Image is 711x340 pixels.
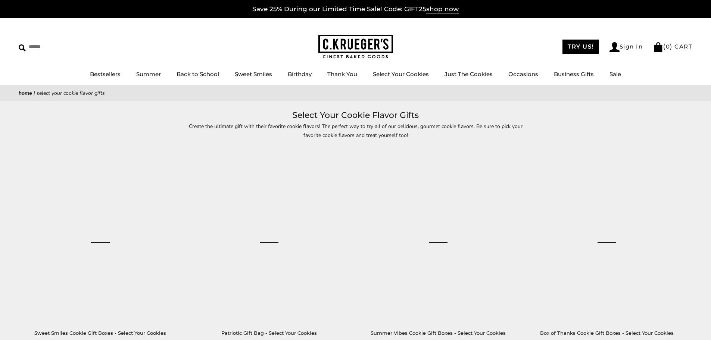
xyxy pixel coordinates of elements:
[359,164,517,321] a: Summer Vibes Cookie Gift Boxes - Select Your Cookies
[19,90,32,97] a: Home
[30,109,681,122] h1: Select Your Cookie Flavor Gifts
[609,42,643,52] a: Sign In
[252,5,459,13] a: Save 25% During our Limited Time Sale! Code: GIFT25shop now
[90,71,121,78] a: Bestsellers
[190,164,348,321] a: Patriotic Gift Bag - Select Your Cookies
[371,330,506,336] a: Summer Vibes Cookie Gift Boxes - Select Your Cookies
[554,71,594,78] a: Business Gifts
[609,42,620,52] img: Account
[508,71,538,78] a: Occasions
[373,71,429,78] a: Select Your Cookies
[22,164,179,321] a: Sweet Smiles Cookie Gift Boxes - Select Your Cookies
[184,122,527,139] p: Create the ultimate gift with their favorite cookie flavors! The perfect way to try all of our de...
[177,71,219,78] a: Back to School
[653,43,692,50] a: (0) CART
[221,330,317,336] a: Patriotic Gift Bag - Select Your Cookies
[34,330,166,336] a: Sweet Smiles Cookie Gift Boxes - Select Your Cookies
[528,164,686,321] a: Box of Thanks Cookie Gift Boxes - Select Your Cookies
[318,35,393,59] img: C.KRUEGER'S
[288,71,312,78] a: Birthday
[653,42,663,52] img: Bag
[19,89,692,97] nav: breadcrumbs
[235,71,272,78] a: Sweet Smiles
[666,43,670,50] span: 0
[37,90,105,97] span: Select Your Cookie Flavor Gifts
[19,41,107,53] input: Search
[426,5,459,13] span: shop now
[34,90,35,97] span: |
[540,330,674,336] a: Box of Thanks Cookie Gift Boxes - Select Your Cookies
[562,40,599,54] a: TRY US!
[445,71,493,78] a: Just The Cookies
[609,71,621,78] a: Sale
[327,71,357,78] a: Thank You
[19,44,26,52] img: Search
[136,71,161,78] a: Summer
